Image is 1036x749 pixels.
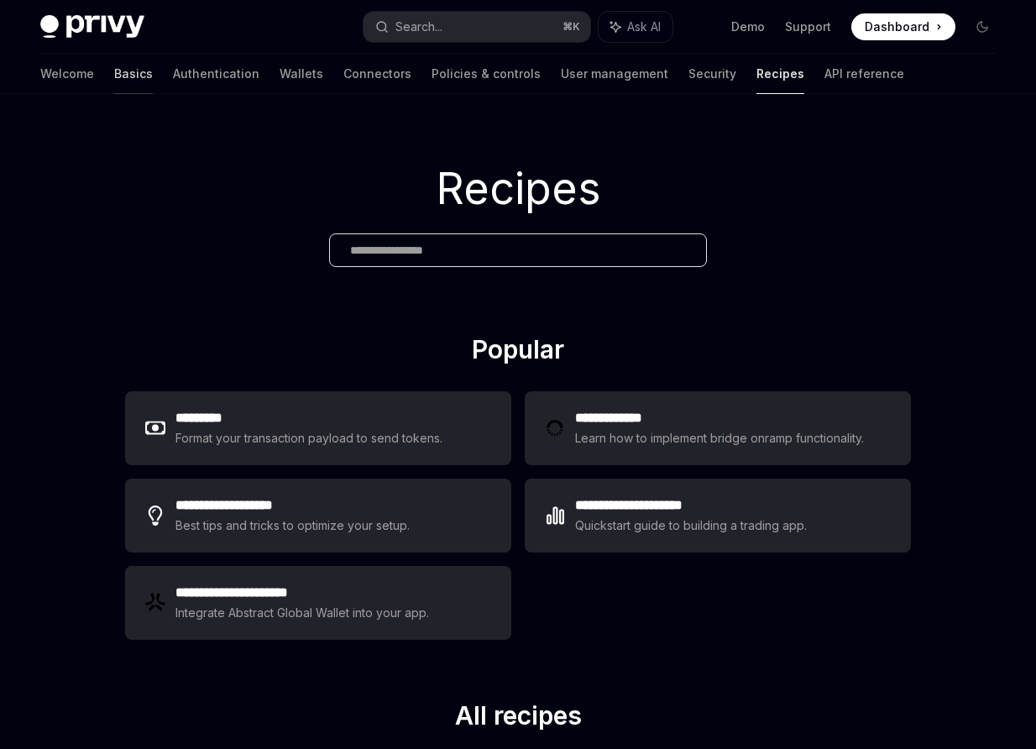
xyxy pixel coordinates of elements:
[40,54,94,94] a: Welcome
[969,13,996,40] button: Toggle dark mode
[731,18,765,35] a: Demo
[851,13,955,40] a: Dashboard
[627,18,661,35] span: Ask AI
[432,54,541,94] a: Policies & controls
[364,12,591,42] button: Search...⌘K
[114,54,153,94] a: Basics
[785,18,831,35] a: Support
[125,700,911,737] h2: All recipes
[561,54,668,94] a: User management
[575,428,869,448] div: Learn how to implement bridge onramp functionality.
[599,12,672,42] button: Ask AI
[395,17,442,37] div: Search...
[575,516,808,536] div: Quickstart guide to building a trading app.
[125,391,511,465] a: **** ****Format your transaction payload to send tokens.
[562,20,580,34] span: ⌘ K
[280,54,323,94] a: Wallets
[824,54,904,94] a: API reference
[40,15,144,39] img: dark logo
[525,391,911,465] a: **** **** ***Learn how to implement bridge onramp functionality.
[865,18,929,35] span: Dashboard
[688,54,736,94] a: Security
[343,54,411,94] a: Connectors
[175,516,412,536] div: Best tips and tricks to optimize your setup.
[125,334,911,371] h2: Popular
[175,603,431,623] div: Integrate Abstract Global Wallet into your app.
[173,54,259,94] a: Authentication
[756,54,804,94] a: Recipes
[175,428,443,448] div: Format your transaction payload to send tokens.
